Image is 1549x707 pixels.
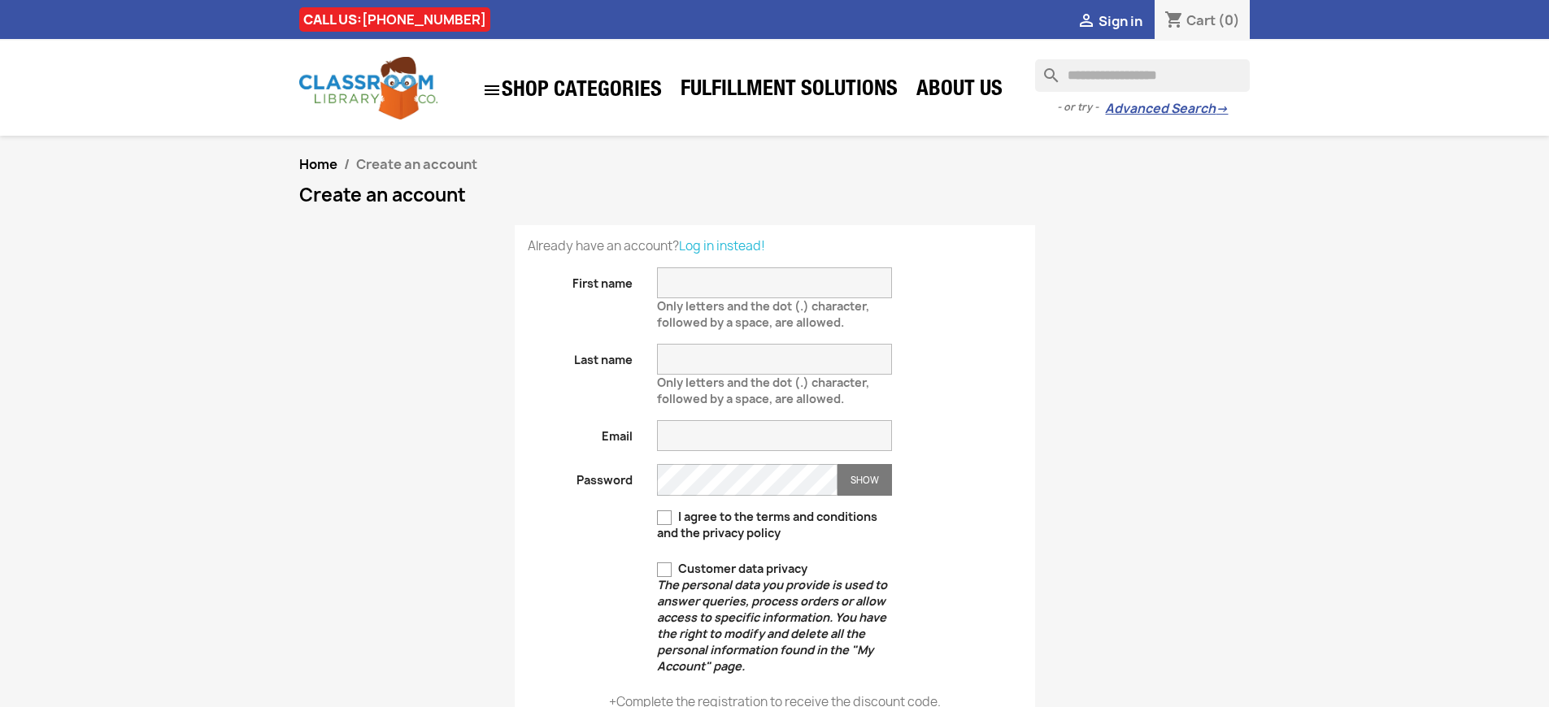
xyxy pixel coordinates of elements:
em: The personal data you provide is used to answer queries, process orders or allow access to specif... [657,577,887,674]
label: Customer data privacy [657,561,892,674]
a: Advanced Search→ [1105,101,1228,117]
span: - or try - [1057,99,1105,115]
span: Sign in [1099,12,1142,30]
img: Classroom Library Company [299,57,437,119]
label: Email [516,420,646,445]
a: SHOP CATEGORIES [474,72,670,108]
i:  [482,80,502,100]
i: shopping_cart [1164,11,1184,31]
button: Show [838,464,892,496]
label: Password [516,464,646,488]
p: Already have an account? [528,238,1022,254]
input: Password input [657,464,838,496]
span: Cart [1186,11,1216,29]
span: Only letters and the dot (.) character, followed by a space, are allowed. [657,368,869,406]
label: I agree to the terms and conditions and the privacy policy [657,509,892,541]
label: First name [516,267,646,292]
a: Log in instead! [679,237,765,254]
span: Create an account [356,155,477,173]
a: Fulfillment Solutions [672,75,906,107]
i:  [1077,12,1096,32]
span: (0) [1218,11,1240,29]
div: CALL US: [299,7,490,32]
h1: Create an account [299,185,1251,205]
input: Search [1035,59,1250,92]
a: About Us [908,75,1011,107]
i: search [1035,59,1055,79]
a: Home [299,155,337,173]
label: Last name [516,344,646,368]
span: → [1216,101,1228,117]
a:  Sign in [1077,12,1142,30]
span: Only letters and the dot (.) character, followed by a space, are allowed. [657,292,869,330]
a: [PHONE_NUMBER] [362,11,486,28]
